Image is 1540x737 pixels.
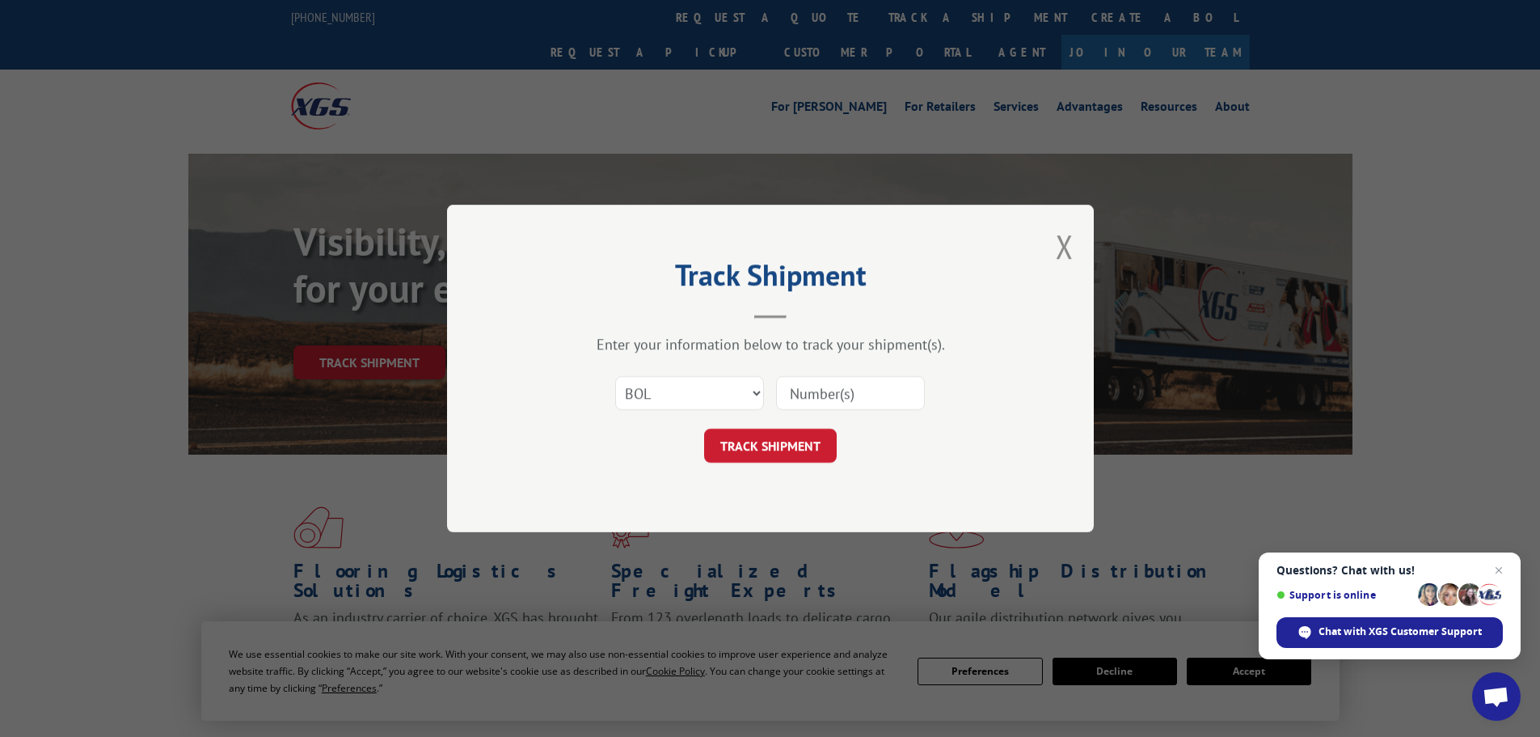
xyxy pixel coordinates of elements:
[1472,672,1521,721] div: Open chat
[1318,625,1482,639] span: Chat with XGS Customer Support
[1056,225,1074,268] button: Close modal
[704,429,837,463] button: TRACK SHIPMENT
[1276,564,1503,577] span: Questions? Chat with us!
[528,335,1013,354] div: Enter your information below to track your shipment(s).
[528,264,1013,294] h2: Track Shipment
[1276,589,1412,601] span: Support is online
[1489,561,1508,580] span: Close chat
[1276,617,1503,648] div: Chat with XGS Customer Support
[776,376,925,410] input: Number(s)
